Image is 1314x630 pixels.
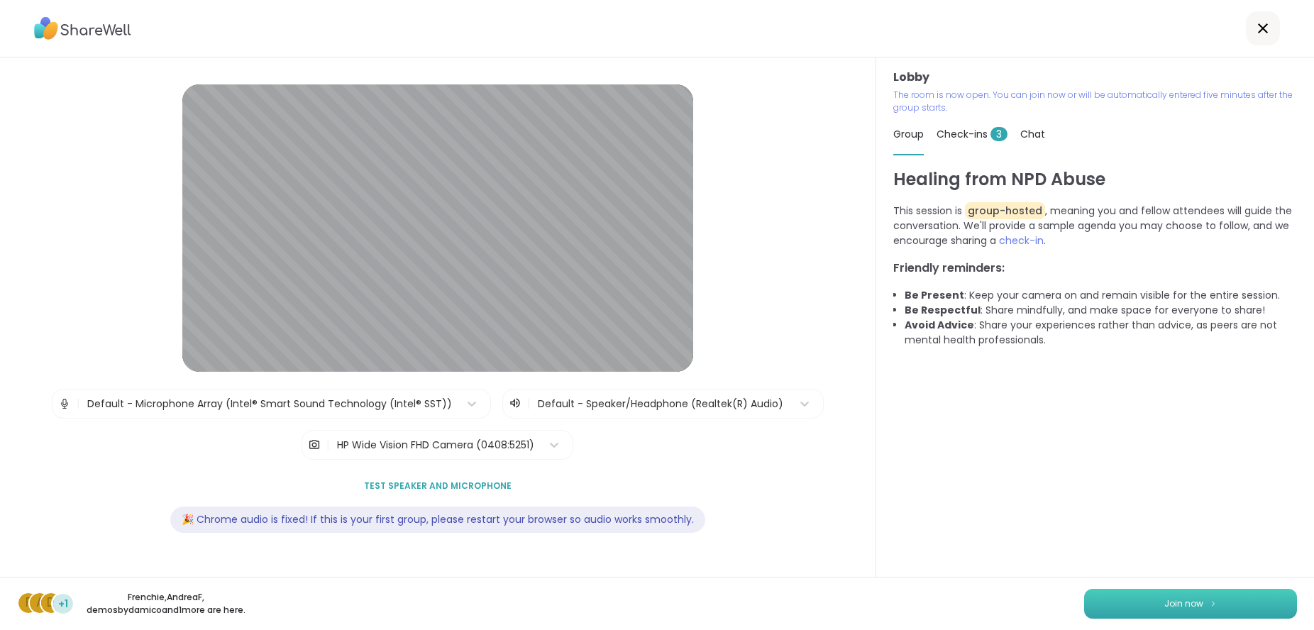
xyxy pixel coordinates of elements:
[905,303,1297,318] li: : Share mindfully, and make space for everyone to share!
[893,89,1297,114] p: The room is now open. You can join now or will be automatically entered five minutes after the gr...
[893,260,1297,277] h3: Friendly reminders:
[47,594,55,612] span: d
[36,594,44,612] span: A
[990,127,1007,141] span: 3
[337,438,534,453] div: HP Wide Vision FHD Camera (0408:5251)
[170,507,705,533] div: 🎉 Chrome audio is fixed! If this is your first group, please restart your browser so audio works ...
[905,318,974,332] b: Avoid Advice
[34,12,131,45] img: ShareWell Logo
[58,597,68,612] span: +1
[893,204,1297,248] p: This session is , meaning you and fellow attendees will guide the conversation. We'll provide a s...
[87,397,452,411] div: Default - Microphone Array (Intel® Smart Sound Technology (Intel® SST))
[893,69,1297,86] h3: Lobby
[965,202,1045,219] span: group-hosted
[77,389,80,418] span: |
[308,431,321,459] img: Camera
[905,318,1297,348] li: : Share your experiences rather than advice, as peers are not mental health professionals.
[1209,599,1218,607] img: ShareWell Logomark
[905,288,1297,303] li: : Keep your camera on and remain visible for the entire session.
[893,167,1297,192] h1: Healing from NPD Abuse
[358,471,517,501] button: Test speaker and microphone
[87,591,245,617] p: Frenchie , AndreaF , demosbydamico and 1 more are here.
[1164,597,1203,610] span: Join now
[905,288,964,302] b: Be Present
[999,233,1044,248] span: check-in
[58,389,71,418] img: Microphone
[893,127,924,141] span: Group
[1084,589,1297,619] button: Join now
[26,594,31,612] span: F
[326,431,330,459] span: |
[527,395,531,412] span: |
[905,303,981,317] b: Be Respectful
[1020,127,1045,141] span: Chat
[937,127,1007,141] span: Check-ins
[364,480,512,492] span: Test speaker and microphone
